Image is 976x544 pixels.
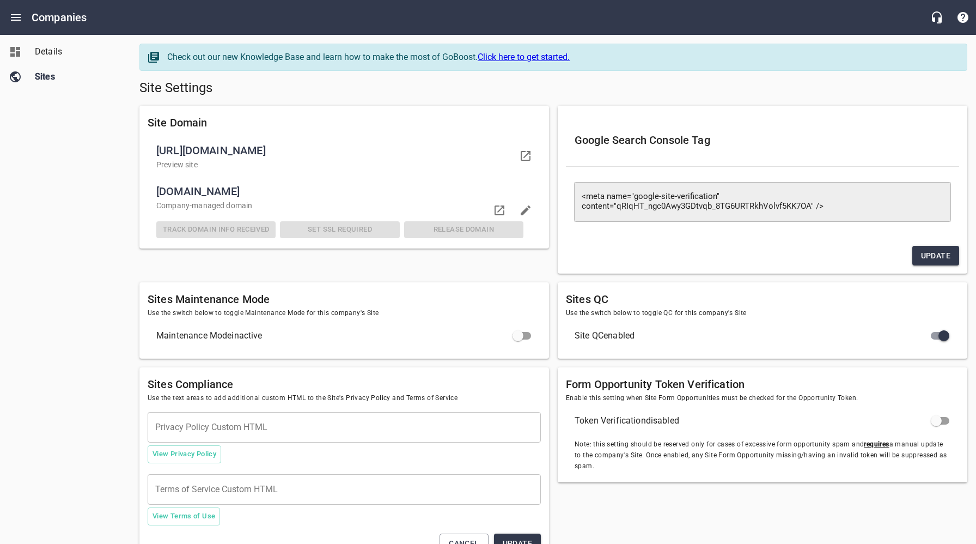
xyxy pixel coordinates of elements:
[148,445,221,463] button: View Privacy Policy
[566,376,959,393] h6: Form Opportunity Token Verification
[582,192,943,211] textarea: <meta name="google-site-verification" content="qRIqHT_ngc0Awy3GDtvqb_8TG6URTRkhVolvf5KK7OA" />
[575,439,950,472] span: Note: this setting should be reserved only for cases of excessive form opportunity spam and a man...
[148,507,220,525] button: View Terms of Use
[35,45,118,58] span: Details
[478,52,570,62] a: Click here to get started.
[513,197,539,223] button: Edit domain
[575,329,933,342] span: Site QC enabled
[156,183,523,200] span: [DOMAIN_NAME]
[921,249,950,263] span: Update
[35,70,118,83] span: Sites
[486,197,513,223] a: Visit domain
[148,393,541,404] span: Use the text areas to add additional custom HTML to the Site's Privacy Policy and Terms of Service
[3,4,29,31] button: Open drawer
[575,131,950,149] h6: Google Search Console Tag
[148,376,541,393] h6: Sites Compliance
[156,142,515,159] span: [URL][DOMAIN_NAME]
[148,114,541,131] h6: Site Domain
[950,4,976,31] button: Support Portal
[154,198,526,214] div: Company -managed domain
[32,9,87,26] h6: Companies
[139,80,967,97] h5: Site Settings
[924,4,950,31] button: Live Chat
[152,510,215,523] span: View Terms of Use
[152,448,216,461] span: View Privacy Policy
[156,329,515,342] span: Maintenance Mode inactive
[566,308,959,319] span: Use the switch below to toggle QC for this company's Site
[156,159,515,171] p: Preview site
[912,246,959,266] button: Update
[167,51,956,64] div: Check out our new Knowledge Base and learn how to make the most of GoBoost.
[864,440,889,448] u: requires
[148,291,541,308] h6: Sites Maintenance Mode
[575,414,933,427] span: Token Verification disabled
[566,393,959,404] span: Enable this setting when Site Form Opportunities must be checked for the Opportunity Token.
[566,291,959,308] h6: Sites QC
[148,308,541,319] span: Use the switch below to toggle Maintenance Mode for this company's Site
[513,143,539,169] a: Visit your domain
